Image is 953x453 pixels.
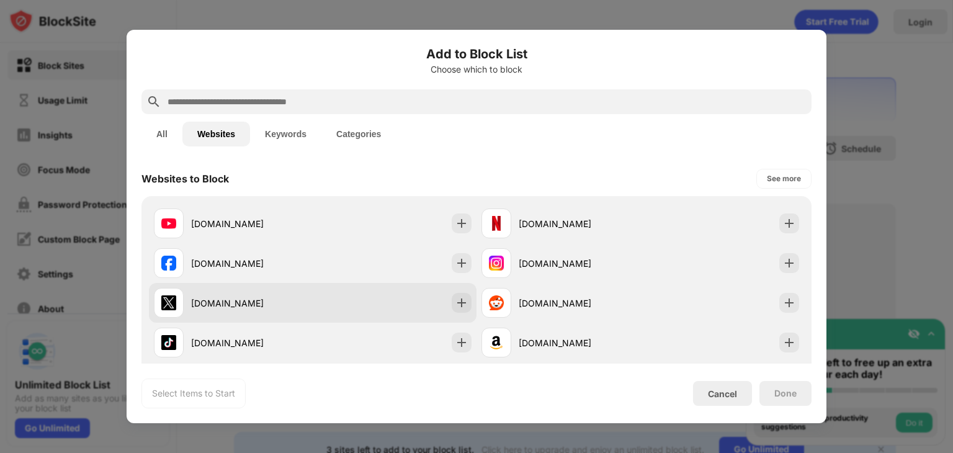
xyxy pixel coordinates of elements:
button: Websites [182,122,250,146]
button: Categories [321,122,396,146]
div: [DOMAIN_NAME] [191,297,313,310]
div: [DOMAIN_NAME] [519,297,640,310]
img: favicons [161,216,176,231]
div: [DOMAIN_NAME] [191,257,313,270]
button: Keywords [250,122,321,146]
img: favicons [489,295,504,310]
img: favicons [161,295,176,310]
button: All [141,122,182,146]
div: Done [774,388,797,398]
img: favicons [489,256,504,271]
img: search.svg [146,94,161,109]
div: Websites to Block [141,173,229,185]
img: favicons [161,335,176,350]
div: [DOMAIN_NAME] [519,257,640,270]
div: Cancel [708,388,737,399]
img: favicons [489,335,504,350]
img: favicons [489,216,504,231]
div: [DOMAIN_NAME] [519,217,640,230]
img: favicons [161,256,176,271]
div: Choose which to block [141,65,812,74]
div: See more [767,173,801,185]
div: [DOMAIN_NAME] [191,217,313,230]
h6: Add to Block List [141,45,812,63]
div: Select Items to Start [152,387,235,400]
div: [DOMAIN_NAME] [519,336,640,349]
div: [DOMAIN_NAME] [191,336,313,349]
